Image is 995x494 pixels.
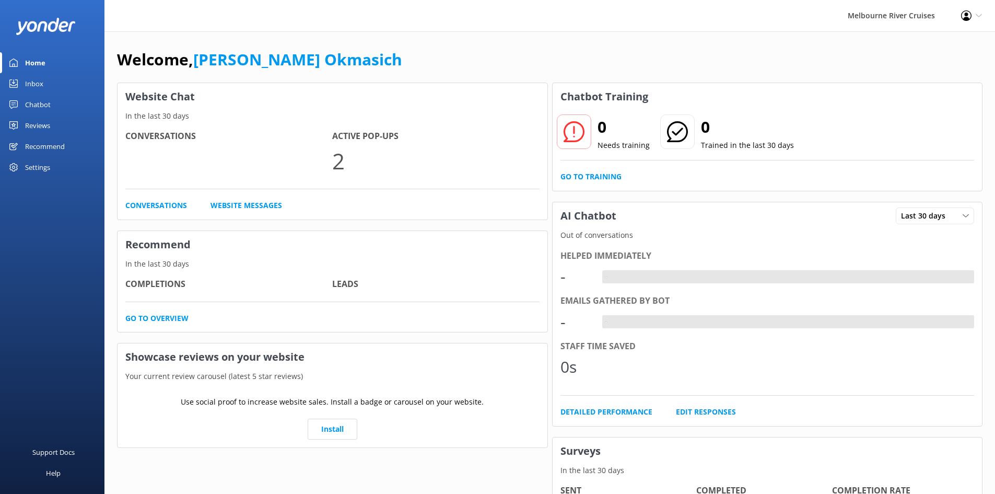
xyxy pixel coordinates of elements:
[560,264,592,289] div: -
[676,406,736,418] a: Edit Responses
[25,94,51,115] div: Chatbot
[118,110,547,122] p: In the last 30 days
[118,343,547,371] h3: Showcase reviews on your website
[901,210,952,222] span: Last 30 days
[332,143,539,178] p: 2
[560,294,975,308] div: Emails gathered by bot
[118,258,547,270] p: In the last 30 days
[308,419,357,440] a: Install
[553,438,982,465] h3: Surveys
[125,313,189,324] a: Go to overview
[553,83,656,110] h3: Chatbot Training
[560,309,592,335] div: -
[118,231,547,258] h3: Recommend
[118,83,547,110] h3: Website Chat
[125,200,187,211] a: Conversations
[553,229,982,241] p: Out of conversations
[560,406,652,418] a: Detailed Performance
[701,114,794,140] h2: 0
[598,140,650,151] p: Needs training
[701,140,794,151] p: Trained in the last 30 days
[25,136,65,157] div: Recommend
[181,396,484,408] p: Use social proof to increase website sales. Install a badge or carousel on your website.
[193,49,402,70] a: [PERSON_NAME] Okmasich
[16,18,76,35] img: yonder-white-logo.png
[560,171,622,182] a: Go to Training
[25,73,43,94] div: Inbox
[553,202,624,229] h3: AI Chatbot
[598,114,650,140] h2: 0
[125,130,332,143] h4: Conversations
[46,463,61,484] div: Help
[25,52,45,73] div: Home
[25,157,50,178] div: Settings
[602,315,610,329] div: -
[25,115,50,136] div: Reviews
[560,249,975,263] div: Helped immediately
[125,278,332,291] h4: Completions
[32,442,75,463] div: Support Docs
[553,465,982,476] p: In the last 30 days
[602,270,610,284] div: -
[332,278,539,291] h4: Leads
[118,371,547,382] p: Your current review carousel (latest 5 star reviews)
[560,354,592,380] div: 0s
[210,200,282,211] a: Website Messages
[560,340,975,353] div: Staff time saved
[332,130,539,143] h4: Active Pop-ups
[117,47,402,72] h1: Welcome,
